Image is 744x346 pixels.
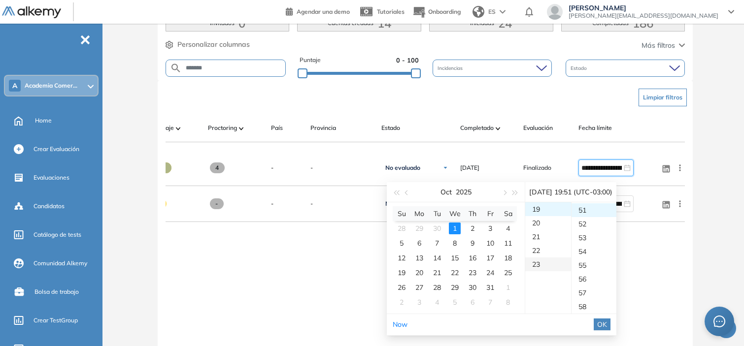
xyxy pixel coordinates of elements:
div: 19 [525,202,571,216]
span: [DATE] [460,163,479,172]
td: 2025-10-24 [481,265,499,280]
td: 2025-10-03 [481,221,499,236]
div: 25 [502,267,514,279]
span: - [271,163,273,172]
td: 2025-10-10 [481,236,499,251]
div: 52 [572,217,617,231]
th: Th [464,206,481,221]
td: 2025-10-28 [428,280,446,295]
div: 12 [396,252,407,264]
td: 2025-10-18 [499,251,517,265]
button: Limpiar filtros [639,89,687,106]
div: 20 [413,267,425,279]
div: 1 [449,222,461,234]
div: 53 [572,231,617,245]
div: 21 [525,230,571,244]
td: 2025-10-27 [410,280,428,295]
div: 30 [467,282,478,293]
div: 28 [396,222,407,234]
span: - [210,198,224,209]
td: 2025-11-01 [499,280,517,295]
button: Onboarding [412,1,461,23]
span: 4 [210,162,225,173]
div: 55 [572,258,617,272]
a: Now [393,320,407,329]
div: 15 [449,252,461,264]
span: - [310,163,373,172]
div: 7 [484,296,496,308]
span: Evaluación [523,124,553,132]
span: Bolsa de trabajo [34,287,79,296]
th: Su [393,206,410,221]
div: Estado [566,60,685,77]
img: Ícono de flecha [442,165,448,171]
div: 11 [502,237,514,249]
div: 30 [431,222,443,234]
img: world [473,6,484,18]
span: Fecha límite [578,124,612,132]
span: Comunidad Alkemy [34,259,87,268]
td: 2025-10-07 [428,236,446,251]
td: 2025-10-23 [464,265,481,280]
div: 13 [413,252,425,264]
div: 16 [467,252,478,264]
div: 8 [502,296,514,308]
th: We [446,206,464,221]
div: 24 [484,267,496,279]
td: 2025-11-07 [481,295,499,310]
div: 26 [396,282,407,293]
div: 54 [572,245,617,258]
td: 2025-11-03 [410,295,428,310]
div: 2 [396,296,407,308]
div: 23 [467,267,478,279]
span: Home [35,116,52,125]
th: Sa [499,206,517,221]
td: 2025-10-15 [446,251,464,265]
img: [missing "en.ARROW_ALT" translation] [496,127,501,130]
th: Tu [428,206,446,221]
td: 2025-10-02 [464,221,481,236]
img: arrow [500,10,506,14]
span: - [271,199,273,208]
div: 51 [572,203,617,217]
div: 20 [525,216,571,230]
td: 2025-10-08 [446,236,464,251]
td: 2025-10-19 [393,265,410,280]
div: 22 [525,244,571,257]
div: [DATE] 19:51 (UTC-03:00) [529,182,612,202]
div: 58 [572,300,617,314]
td: 2025-11-05 [446,295,464,310]
div: 9 [467,237,478,249]
td: 2025-10-22 [446,265,464,280]
td: 2025-10-21 [428,265,446,280]
div: 27 [413,282,425,293]
td: 2025-10-09 [464,236,481,251]
td: 2025-10-30 [464,280,481,295]
div: 14 [431,252,443,264]
span: Finalizado [523,163,551,172]
div: 3 [484,222,496,234]
div: 22 [449,267,461,279]
div: 4 [431,296,443,308]
span: 0 - 100 [396,56,419,65]
div: 1 [502,282,514,293]
td: 2025-11-06 [464,295,481,310]
td: 2025-10-05 [393,236,410,251]
button: OK [594,318,610,330]
td: 2025-10-20 [410,265,428,280]
td: 2025-11-04 [428,295,446,310]
span: Crear Evaluación [34,145,79,154]
span: ES [488,7,496,16]
div: 6 [467,296,478,308]
td: 2025-10-12 [393,251,410,265]
span: Más filtros [642,40,675,51]
td: 2025-10-06 [410,236,428,251]
td: 2025-11-02 [393,295,410,310]
span: Puntaje [300,56,321,65]
div: 6 [413,237,425,249]
span: Proctoring [208,124,237,132]
span: Agendar una demo [297,8,350,15]
td: 2025-10-04 [499,221,517,236]
div: 3 [413,296,425,308]
td: 2025-10-25 [499,265,517,280]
